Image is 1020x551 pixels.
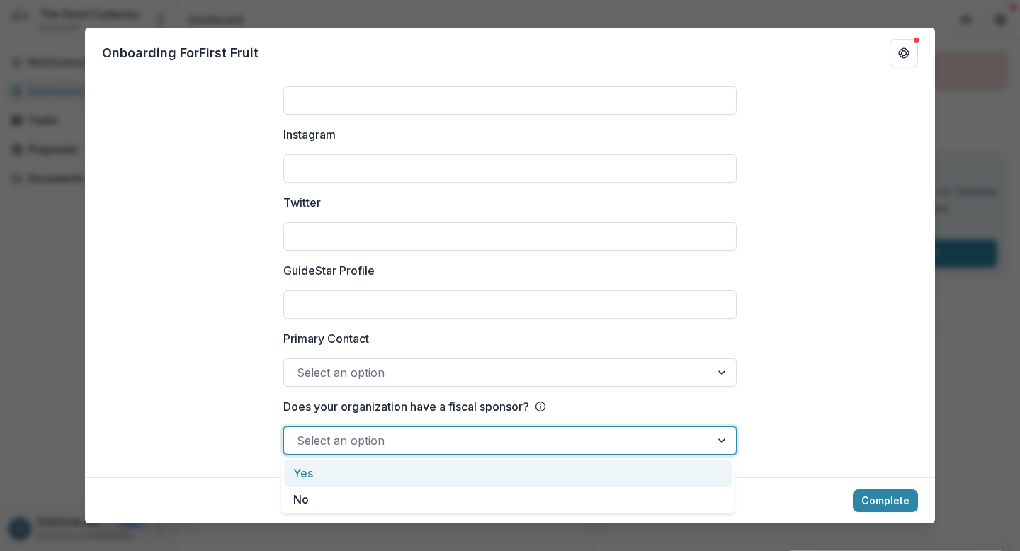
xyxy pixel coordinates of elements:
p: GuideStar Profile [283,262,375,279]
button: Complete [853,489,918,512]
div: Select options list [281,460,735,513]
div: No [284,487,732,513]
p: Does your organization have a fiscal sponsor? [283,398,529,415]
p: Instagram [283,126,336,143]
p: Onboarding For First Fruit [102,43,259,62]
button: Get Help [890,39,918,67]
p: Primary Contact [283,330,369,347]
p: Twitter [283,194,321,211]
div: Yes [284,460,732,487]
